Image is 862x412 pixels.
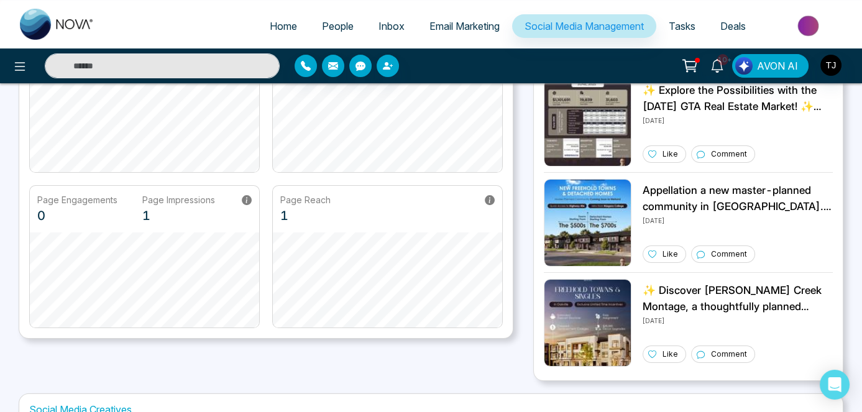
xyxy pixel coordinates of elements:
[309,14,366,38] a: People
[643,283,833,314] p: ✨ Discover [PERSON_NAME] Creek Montage, a thoughtfully planned community of Freehold Townhomes an...
[643,214,833,226] p: [DATE]
[757,58,798,73] span: AVON AI
[544,179,631,267] img: Unable to load img.
[720,20,746,32] span: Deals
[280,206,331,225] p: 1
[663,149,678,160] p: Like
[663,349,678,360] p: Like
[643,183,833,214] p: Appellation a new master-planned community in [GEOGRAPHIC_DATA]. Ideally situated at [GEOGRAPHIC_...
[643,114,833,126] p: [DATE]
[764,12,855,40] img: Market-place.gif
[37,206,117,225] p: 0
[544,279,631,367] img: Unable to load img.
[735,57,753,75] img: Lead Flow
[711,349,747,360] p: Comment
[270,20,297,32] span: Home
[820,55,841,76] img: User Avatar
[711,149,747,160] p: Comment
[366,14,417,38] a: Inbox
[669,20,695,32] span: Tasks
[20,9,94,40] img: Nova CRM Logo
[142,206,215,225] p: 1
[702,54,732,76] a: 10+
[525,20,644,32] span: Social Media Management
[512,14,656,38] a: Social Media Management
[322,20,354,32] span: People
[429,20,500,32] span: Email Marketing
[820,370,850,400] div: Open Intercom Messenger
[378,20,405,32] span: Inbox
[257,14,309,38] a: Home
[717,54,728,65] span: 10+
[643,314,833,326] p: [DATE]
[711,249,747,260] p: Comment
[732,54,809,78] button: AVON AI
[37,193,117,206] p: Page Engagements
[656,14,708,38] a: Tasks
[544,79,631,167] img: Unable to load img.
[417,14,512,38] a: Email Marketing
[708,14,758,38] a: Deals
[643,83,833,114] p: ✨ Explore the Possibilities with the [DATE] GTA Real Estate Market! ✨ With an average selling pri...
[280,193,331,206] p: Page Reach
[142,193,215,206] p: Page Impressions
[663,249,678,260] p: Like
